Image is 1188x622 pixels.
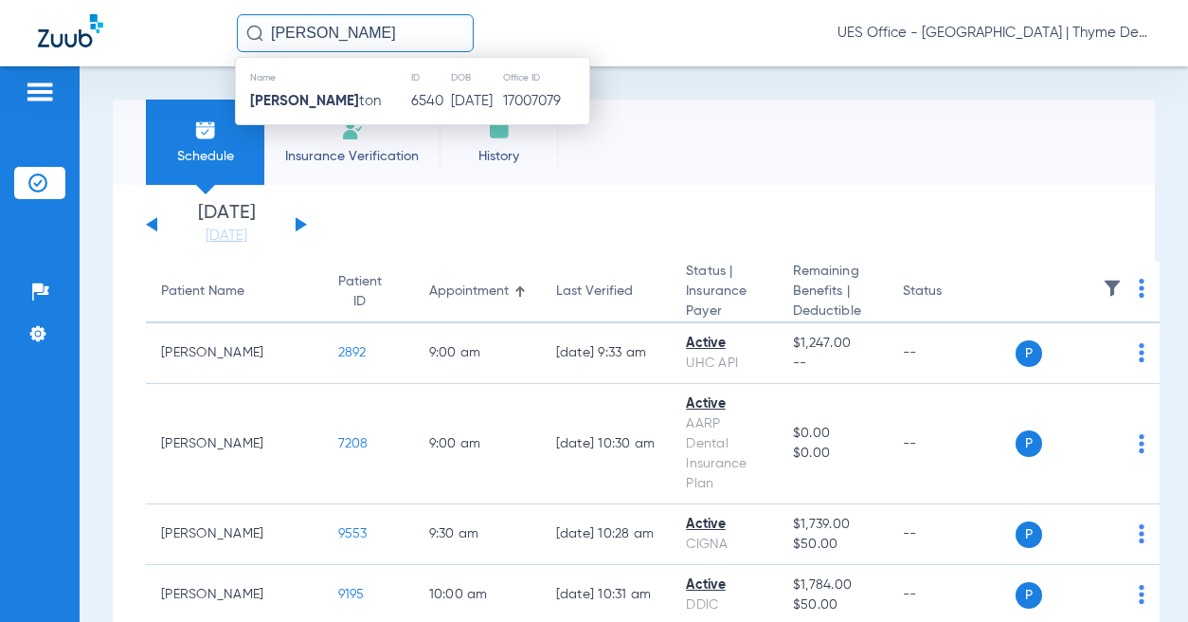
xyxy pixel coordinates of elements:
[686,334,763,354] div: Active
[338,527,368,540] span: 9553
[541,323,672,384] td: [DATE] 9:33 AM
[246,25,263,42] img: Search Icon
[170,227,283,246] a: [DATE]
[429,282,526,302] div: Appointment
[414,384,541,504] td: 9:00 AM
[837,24,1150,43] span: UES Office - [GEOGRAPHIC_DATA] | Thyme Dental Care
[146,384,323,504] td: [PERSON_NAME]
[194,119,217,141] img: Schedule
[338,272,382,312] div: Patient ID
[450,67,502,88] th: DOB
[338,437,369,450] span: 7208
[556,282,633,302] div: Last Verified
[1139,279,1144,298] img: group-dot-blue.svg
[793,424,873,444] span: $0.00
[414,323,541,384] td: 9:00 AM
[236,67,410,88] th: Name
[279,147,425,166] span: Insurance Verification
[1139,343,1144,362] img: group-dot-blue.svg
[793,302,873,321] span: Deductible
[793,595,873,615] span: $50.00
[1139,524,1144,543] img: group-dot-blue.svg
[410,88,451,115] td: 6540
[1016,521,1042,548] span: P
[488,119,511,141] img: History
[160,147,250,166] span: Schedule
[888,323,1016,384] td: --
[502,67,589,88] th: Office ID
[793,444,873,464] span: $0.00
[414,504,541,565] td: 9:30 AM
[1096,434,1115,453] img: x.svg
[778,262,888,323] th: Remaining Benefits |
[686,354,763,374] div: UHC API
[793,515,873,535] span: $1,739.00
[686,576,763,595] div: Active
[888,262,1016,323] th: Status
[338,588,365,601] span: 9195
[1016,340,1042,367] span: P
[1139,434,1144,453] img: group-dot-blue.svg
[454,147,544,166] span: History
[793,354,873,374] span: --
[686,515,763,535] div: Active
[1096,585,1115,604] img: x.svg
[686,394,763,414] div: Active
[888,504,1016,565] td: --
[671,262,778,323] th: Status |
[146,504,323,565] td: [PERSON_NAME]
[410,67,451,88] th: ID
[1016,582,1042,609] span: P
[502,88,589,115] td: 17007079
[250,94,381,108] span: ton
[686,595,763,615] div: DDIC
[541,384,672,504] td: [DATE] 10:30 AM
[686,535,763,555] div: CIGNA
[793,535,873,555] span: $50.00
[38,14,103,47] img: Zuub Logo
[25,81,55,103] img: hamburger-icon
[250,94,359,108] strong: [PERSON_NAME]
[1103,279,1122,298] img: filter.svg
[341,119,364,141] img: Manual Insurance Verification
[1139,585,1144,604] img: group-dot-blue.svg
[686,282,763,321] span: Insurance Payer
[170,204,283,246] li: [DATE]
[161,282,244,302] div: Patient Name
[146,323,323,384] td: [PERSON_NAME]
[888,384,1016,504] td: --
[237,14,474,52] input: Search for patients
[556,282,657,302] div: Last Verified
[161,282,308,302] div: Patient Name
[1096,524,1115,543] img: x.svg
[686,414,763,494] div: AARP Dental Insurance Plan
[450,88,502,115] td: [DATE]
[338,346,367,359] span: 2892
[429,282,509,302] div: Appointment
[338,272,399,312] div: Patient ID
[793,334,873,354] span: $1,247.00
[793,576,873,595] span: $1,784.00
[1016,430,1042,457] span: P
[541,504,672,565] td: [DATE] 10:28 AM
[1096,343,1115,362] img: x.svg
